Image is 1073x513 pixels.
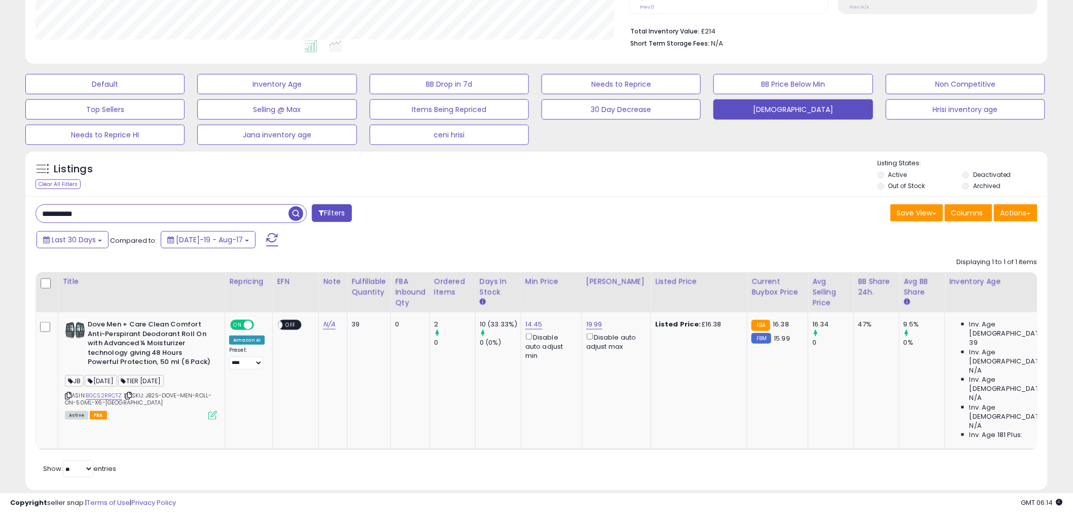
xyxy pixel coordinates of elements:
[65,320,85,340] img: 41HfhgKRZvL._SL40_.jpg
[973,170,1011,179] label: Deactivated
[395,276,425,308] div: FBA inbound Qty
[434,338,475,347] div: 0
[525,332,574,360] div: Disable auto adjust min
[812,320,853,329] div: 16.34
[197,125,356,145] button: Jana inventory age
[752,320,770,331] small: FBA
[1021,498,1063,507] span: 2025-09-17 06:14 GMT
[586,332,643,351] div: Disable auto adjust max
[812,338,853,347] div: 0
[10,498,176,508] div: seller snap | |
[542,99,701,120] button: 30 Day Decrease
[480,276,517,298] div: Days In Stock
[10,498,47,507] strong: Copyright
[970,338,978,347] span: 39
[65,391,211,407] span: | SKU: JB25-DOVE-MEN-ROLL-ON-50ML-X6-[GEOGRAPHIC_DATA]
[434,320,475,329] div: 2
[43,464,116,473] span: Show: entries
[90,411,107,420] span: FBA
[994,204,1038,222] button: Actions
[586,319,602,329] a: 19.99
[87,498,130,507] a: Terms of Use
[957,258,1038,267] div: Displaying 1 to 1 of 1 items
[904,320,945,329] div: 9.5%
[970,366,982,375] span: N/A
[62,276,221,287] div: Title
[849,4,869,10] small: Prev: N/A
[197,74,356,94] button: Inventory Age
[25,74,185,94] button: Default
[949,276,1066,287] div: Inventory Age
[888,170,907,179] label: Active
[131,498,176,507] a: Privacy Policy
[434,276,471,298] div: Ordered Items
[858,276,895,298] div: BB Share 24h.
[630,39,709,48] b: Short Term Storage Fees:
[752,276,804,298] div: Current Buybox Price
[970,375,1062,393] span: Inv. Age [DEMOGRAPHIC_DATA]:
[229,276,268,287] div: Repricing
[88,320,211,370] b: Dove Men + Care Clean Comfort Anti-Perspirant Deodorant Roll On with Advanced ¼ Moisturizer techn...
[110,236,157,245] span: Compared to:
[312,204,351,222] button: Filters
[283,321,299,329] span: OFF
[812,276,849,308] div: Avg Selling Price
[25,99,185,120] button: Top Sellers
[542,74,701,94] button: Needs to Reprice
[197,99,356,120] button: Selling @ Max
[65,375,84,387] span: JB
[858,320,891,329] div: 47%
[52,235,96,245] span: Last 30 Days
[630,27,699,35] b: Total Inventory Value:
[176,235,243,245] span: [DATE]-19 - Aug-17
[480,298,486,307] small: Days In Stock.
[480,338,521,347] div: 0 (0%)
[970,348,1062,366] span: Inv. Age [DEMOGRAPHIC_DATA]:
[886,99,1045,120] button: Hrisi inventory age
[351,276,386,298] div: Fulfillable Quantity
[655,319,701,329] b: Listed Price:
[277,276,314,287] div: EFN
[525,319,543,329] a: 14.45
[945,204,992,222] button: Columns
[655,320,739,329] div: £16.38
[888,181,925,190] label: Out of Stock
[878,159,1048,168] p: Listing States:
[886,74,1045,94] button: Non Competitive
[774,334,790,343] span: 15.99
[904,298,910,307] small: Avg BB Share.
[370,74,529,94] button: BB Drop in 7d
[86,391,122,400] a: B0CS2RRCTZ
[161,231,256,248] button: [DATE]-19 - Aug-17
[25,125,185,145] button: Needs to Reprice HI
[253,321,269,329] span: OFF
[970,320,1062,338] span: Inv. Age [DEMOGRAPHIC_DATA]:
[640,4,654,10] small: Prev: 0
[655,276,743,287] div: Listed Price
[370,99,529,120] button: Items Being Repriced
[711,39,723,48] span: N/A
[35,179,81,189] div: Clear All Filters
[970,430,1023,439] span: Inv. Age 181 Plus:
[85,375,117,387] span: [DATE]
[525,276,578,287] div: Min Price
[752,333,771,344] small: FBM
[973,181,1000,190] label: Archived
[395,320,422,329] div: 0
[970,393,982,402] span: N/A
[323,319,335,329] a: N/A
[904,276,941,298] div: Avg BB Share
[229,347,265,370] div: Preset:
[630,24,1030,36] li: £214
[370,125,529,145] button: ceni hrisi
[586,276,647,287] div: [PERSON_NAME]
[54,162,93,176] h5: Listings
[65,411,88,420] span: All listings currently available for purchase on Amazon
[323,276,343,287] div: Note
[773,319,789,329] span: 16.38
[231,321,244,329] span: ON
[904,338,945,347] div: 0%
[713,74,873,94] button: BB Price Below Min
[480,320,521,329] div: 10 (33.33%)
[970,421,982,430] span: N/A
